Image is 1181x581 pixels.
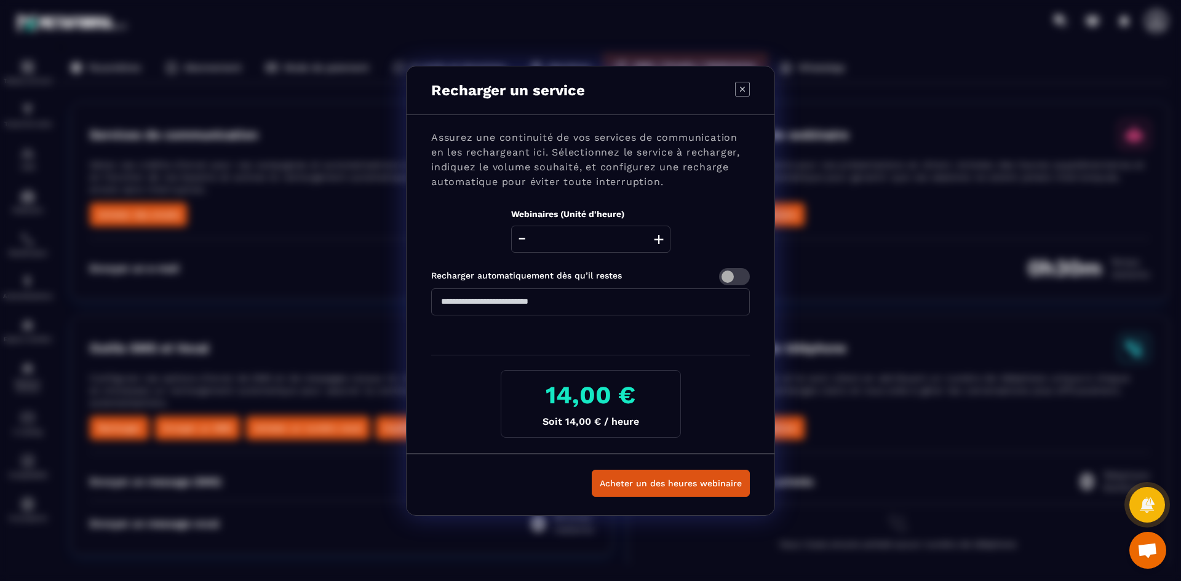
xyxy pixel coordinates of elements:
label: Webinaires (Unité d'heure) [511,209,624,219]
p: Soit 14,00 € / heure [511,416,670,427]
p: Recharger un service [431,82,585,99]
label: Recharger automatiquement dès qu’il restes [431,271,622,280]
p: Assurez une continuité de vos services de communication en les rechargeant ici. Sélectionnez le s... [431,130,750,189]
button: - [514,226,530,253]
button: Acheter un des heures webinaire [592,470,750,497]
button: + [650,226,667,253]
h3: 14,00 € [511,381,670,409]
a: Ouvrir le chat [1129,532,1166,569]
